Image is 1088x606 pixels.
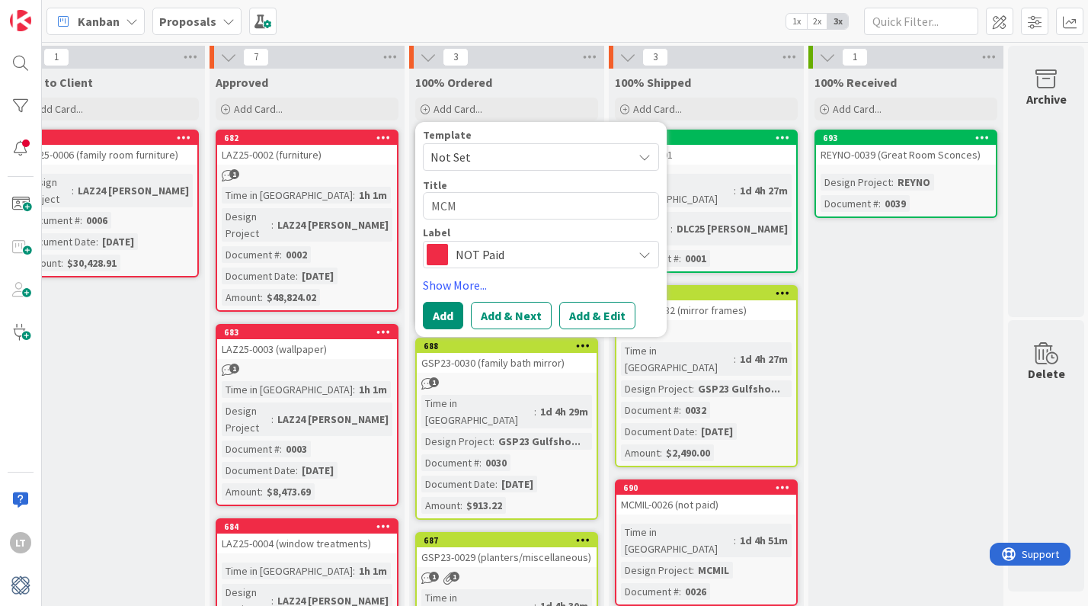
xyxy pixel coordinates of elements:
[22,233,96,250] div: Document Date
[816,145,996,165] div: REYNO-0039 (Great Room Sconces)
[534,403,536,420] span: :
[460,497,462,514] span: :
[681,402,710,418] div: 0032
[736,351,792,367] div: 1d 4h 27m
[159,14,216,29] b: Proposals
[450,572,459,582] span: 1
[736,532,792,549] div: 1d 4h 51m
[536,403,592,420] div: 1d 4h 29m
[18,131,197,165] div: 725LAZ25-0006 (family room furniture)
[443,48,469,66] span: 3
[823,133,996,143] div: 693
[429,572,439,582] span: 1
[417,353,597,373] div: GSP23-0030 (family bath mirror)
[216,75,268,90] span: Approved
[670,220,673,237] span: :
[222,563,353,579] div: Time in [GEOGRAPHIC_DATA]
[814,75,897,90] span: 100% Received
[495,476,498,492] span: :
[217,325,397,339] div: 683
[421,454,479,471] div: Document #
[616,287,796,300] div: 691
[673,220,792,237] div: DLC25 [PERSON_NAME]
[816,131,996,165] div: 693REYNO-0039 (Great Room Sconces)
[430,147,621,167] span: Not Set
[82,212,111,229] div: 0006
[24,133,197,143] div: 725
[833,102,882,116] span: Add Card...
[494,433,584,450] div: GSP23 Gulfsho...
[616,481,796,495] div: 690
[96,233,98,250] span: :
[74,182,193,199] div: LAZ24 [PERSON_NAME]
[734,182,736,199] span: :
[424,341,597,351] div: 688
[222,187,353,204] div: Time in [GEOGRAPHIC_DATA]
[217,339,397,359] div: LAZ25-0003 (wallpaper)
[423,227,450,238] span: Label
[271,411,274,428] span: :
[621,402,679,418] div: Document #
[423,276,659,294] a: Show More...
[697,423,737,440] div: [DATE]
[282,246,311,263] div: 0002
[471,302,552,329] button: Add & Next
[217,534,397,553] div: LAZ25-0004 (window treatments)
[621,380,692,397] div: Design Project
[10,575,31,596] img: avatar
[421,476,495,492] div: Document Date
[282,441,311,457] div: 0003
[222,381,353,398] div: Time in [GEOGRAPHIC_DATA]
[243,48,269,66] span: 7
[482,454,510,471] div: 0030
[43,48,69,66] span: 1
[660,444,662,461] span: :
[492,433,494,450] span: :
[217,520,397,534] div: 684
[217,131,397,165] div: 682LAZ25-0002 (furniture)
[679,250,681,267] span: :
[621,583,679,600] div: Document #
[261,289,263,306] span: :
[821,174,891,191] div: Design Project
[424,535,597,546] div: 687
[417,534,597,567] div: 687GSP23-0029 (planters/miscellaneous)
[217,520,397,553] div: 684LAZ25-0004 (window treatments)
[280,246,282,263] span: :
[616,145,796,165] div: DLC25-0001
[616,131,796,145] div: 692
[734,532,736,549] span: :
[423,192,659,220] textarea: MC
[355,187,391,204] div: 1h 1m
[679,402,681,418] span: :
[222,246,280,263] div: Document #
[222,462,296,479] div: Document Date
[734,351,736,367] span: :
[421,433,492,450] div: Design Project
[18,145,197,165] div: LAZ25-0006 (family room furniture)
[881,195,910,212] div: 0039
[621,444,660,461] div: Amount
[222,289,261,306] div: Amount
[842,48,868,66] span: 1
[222,208,271,242] div: Design Project
[642,48,668,66] span: 3
[217,131,397,145] div: 682
[621,342,734,376] div: Time in [GEOGRAPHIC_DATA]
[16,75,93,90] span: Sent to Client
[98,233,138,250] div: [DATE]
[695,423,697,440] span: :
[32,2,69,21] span: Support
[224,133,397,143] div: 682
[298,462,338,479] div: [DATE]
[891,174,894,191] span: :
[217,325,397,359] div: 683LAZ25-0003 (wallpaper)
[621,524,734,557] div: Time in [GEOGRAPHIC_DATA]
[421,497,460,514] div: Amount
[417,339,597,373] div: 688GSP23-0030 (family bath mirror)
[229,364,239,374] span: 1
[434,102,482,116] span: Add Card...
[423,302,463,329] button: Add
[692,380,694,397] span: :
[498,476,537,492] div: [DATE]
